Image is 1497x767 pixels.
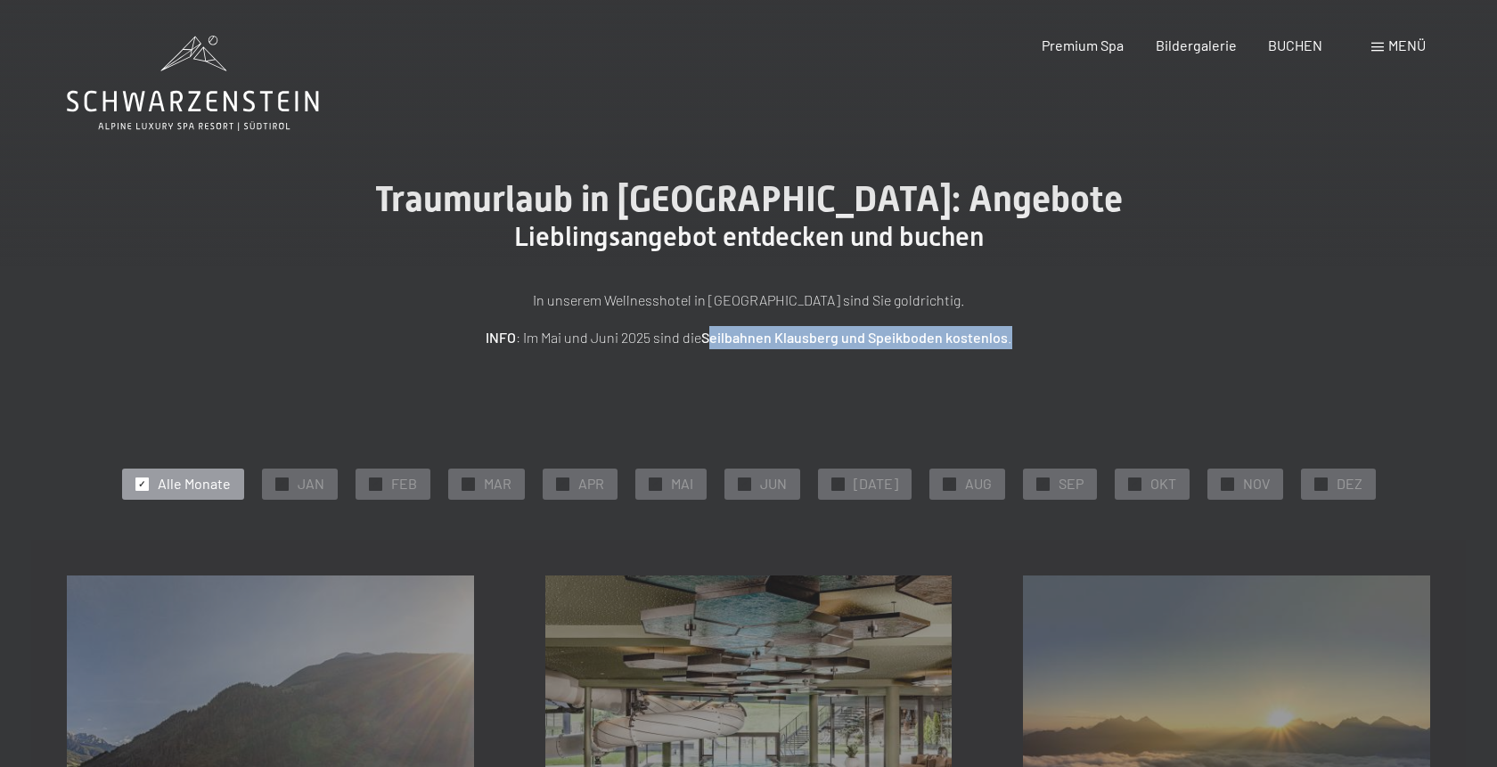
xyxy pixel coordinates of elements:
[945,477,953,490] span: ✓
[484,474,511,494] span: MAR
[1042,37,1124,53] a: Premium Spa
[701,329,1008,346] strong: Seilbahnen Klausberg und Speikboden kostenlos
[158,474,231,494] span: Alle Monate
[834,477,841,490] span: ✓
[1317,477,1324,490] span: ✓
[375,178,1123,220] span: Traumurlaub in [GEOGRAPHIC_DATA]: Angebote
[760,474,787,494] span: JUN
[651,477,659,490] span: ✓
[1268,37,1322,53] a: BUCHEN
[372,477,379,490] span: ✓
[1337,474,1362,494] span: DEZ
[303,326,1194,349] p: : Im Mai und Juni 2025 sind die .
[391,474,417,494] span: FEB
[671,474,693,494] span: MAI
[578,474,604,494] span: APR
[740,477,748,490] span: ✓
[559,477,566,490] span: ✓
[303,289,1194,312] p: In unserem Wellnesshotel in [GEOGRAPHIC_DATA] sind Sie goldrichtig.
[138,477,145,490] span: ✓
[965,474,992,494] span: AUG
[1388,37,1426,53] span: Menü
[486,329,516,346] strong: INFO
[1156,37,1237,53] a: Bildergalerie
[1039,477,1046,490] span: ✓
[1059,474,1084,494] span: SEP
[1131,477,1138,490] span: ✓
[1243,474,1270,494] span: NOV
[514,221,984,252] span: Lieblingsangebot entdecken und buchen
[854,474,898,494] span: [DATE]
[1150,474,1176,494] span: OKT
[278,477,285,490] span: ✓
[464,477,471,490] span: ✓
[298,474,324,494] span: JAN
[1223,477,1231,490] span: ✓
